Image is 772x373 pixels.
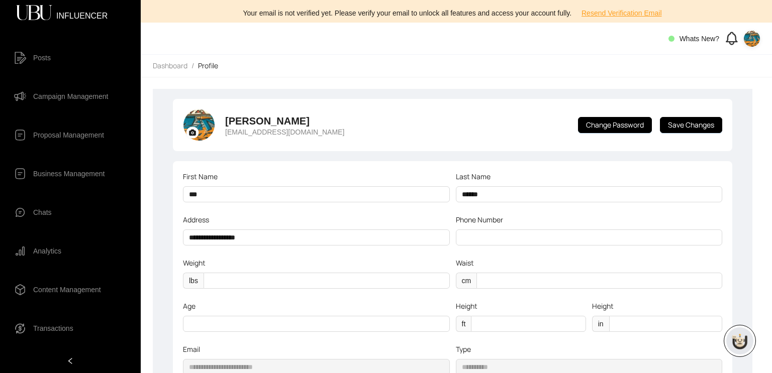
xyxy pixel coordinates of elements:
[183,301,203,312] label: Age
[33,48,51,68] span: Posts
[33,280,101,300] span: Content Management
[147,5,766,21] div: Your email is not verified yet. Please verify your email to unlock all features and access your a...
[198,61,218,70] span: Profile
[730,331,750,351] img: chatboticon-C4A3G2IU.png
[225,114,344,128] h4: [PERSON_NAME]
[67,357,74,364] span: left
[592,316,609,332] span: in
[183,214,216,225] label: Address
[680,35,719,43] span: Whats New?
[33,86,108,106] span: Campaign Management
[33,202,52,222] span: Chats
[183,273,204,289] span: lbs
[456,316,471,332] span: ft
[456,171,498,182] label: Last Name
[456,273,477,289] span: cm
[33,164,105,184] span: Business Management
[592,301,621,312] label: Height
[33,318,73,338] span: Transactions
[744,31,760,47] img: 4debee03-0d1c-47d2-9d46-479f0573d09c_shubhendu-mohanty-VUxo8zPMeFE-unsplash.webp
[456,344,478,355] label: Type
[225,128,344,136] p: [EMAIL_ADDRESS][DOMAIN_NAME]
[56,12,108,14] span: INFLUENCER
[456,301,485,312] label: Height
[183,171,225,182] label: First Name
[153,61,187,70] span: Dashboard
[578,117,652,133] button: Change Password
[33,241,61,261] span: Analytics
[582,8,662,19] span: Resend Verification Email
[183,258,213,269] label: Weight
[456,258,481,269] label: Waist
[573,5,670,21] button: Resend Verification Email
[668,119,714,131] span: Save Changes
[33,125,104,145] span: Proposal Management
[586,119,644,131] span: Change Password
[456,214,510,225] label: Phone Number
[183,109,215,141] img: 4debee03-0d1c-47d2-9d46-479f0573d09c_shubhendu-mohanty-VUxo8zPMeFE-unsplash.webp
[183,344,207,355] label: Email
[660,117,722,133] button: Save Changes
[191,61,194,71] li: /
